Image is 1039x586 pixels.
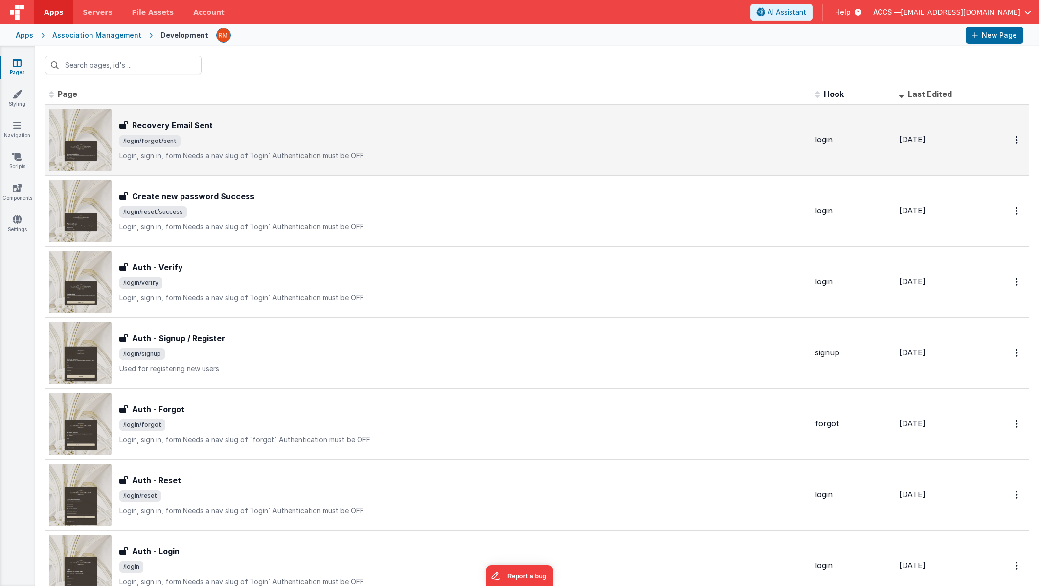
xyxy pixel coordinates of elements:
button: AI Assistant [750,4,813,21]
h3: Recovery Email Sent [132,119,213,131]
button: Options [1010,485,1025,505]
div: login [815,489,891,500]
div: Apps [16,30,33,40]
button: Options [1010,414,1025,434]
h3: Auth - Verify [132,261,183,273]
p: Login, sign in, form Needs a nav slug of `forgot` Authentication must be OFF [119,435,807,445]
div: login [815,560,891,571]
span: Servers [83,7,112,17]
h3: Create new password Success [132,190,254,202]
p: Login, sign in, form Needs a nav slug of `login` Authentication must be OFF [119,293,807,303]
span: [DATE] [899,348,926,357]
span: [DATE] [899,490,926,499]
span: File Assets [132,7,174,17]
h3: Auth - Reset [132,474,181,486]
img: 1e10b08f9103151d1000344c2f9be56b [217,28,230,42]
button: Options [1010,343,1025,363]
span: Hook [824,89,844,99]
span: AI Assistant [768,7,806,17]
p: Login, sign in, form Needs a nav slug of `login` Authentication must be OFF [119,222,807,232]
div: login [815,205,891,216]
span: /login/reset/success [119,206,187,218]
button: Options [1010,130,1025,150]
button: Options [1010,556,1025,576]
h3: Auth - Signup / Register [132,332,225,344]
span: Page [58,89,77,99]
div: Development [160,30,208,40]
span: /login/verify [119,277,162,289]
span: [DATE] [899,206,926,215]
iframe: Marker.io feedback button [486,565,553,586]
p: Used for registering new users [119,364,807,374]
span: Apps [44,7,63,17]
span: [EMAIL_ADDRESS][DOMAIN_NAME] [901,7,1020,17]
span: [DATE] [899,561,926,570]
span: /login [119,561,143,573]
span: [DATE] [899,277,926,286]
span: /login/reset [119,490,161,502]
span: Last Edited [908,89,952,99]
span: [DATE] [899,135,926,144]
h3: Auth - Forgot [132,403,184,415]
button: New Page [966,27,1023,44]
div: forgot [815,418,891,429]
button: ACCS — [EMAIL_ADDRESS][DOMAIN_NAME] [873,7,1031,17]
button: Options [1010,272,1025,292]
span: /login/forgot/sent [119,135,181,147]
p: Login, sign in, form Needs a nav slug of `login` Authentication must be OFF [119,506,807,516]
span: Help [835,7,851,17]
span: ACCS — [873,7,901,17]
p: Login, sign in, form Needs a nav slug of `login` Authentication must be OFF [119,151,807,161]
div: login [815,134,891,145]
span: /login/forgot [119,419,165,431]
span: /login/signup [119,348,165,360]
button: Options [1010,201,1025,221]
div: Association Management [52,30,141,40]
input: Search pages, id's ... [45,56,202,74]
h3: Auth - Login [132,545,180,557]
span: [DATE] [899,419,926,428]
div: signup [815,347,891,358]
div: login [815,276,891,287]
